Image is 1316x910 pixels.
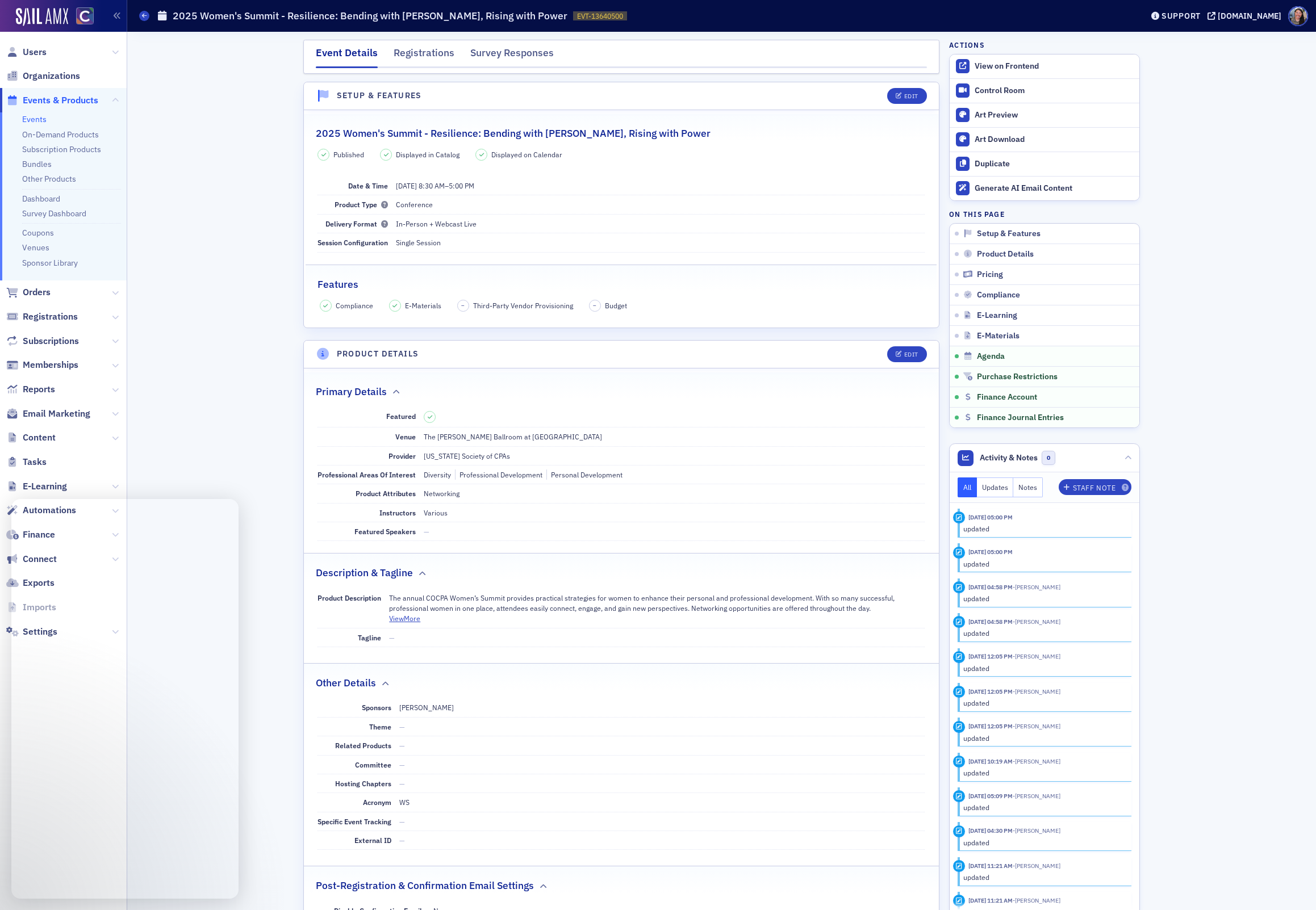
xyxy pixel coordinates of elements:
div: Registrations [394,45,454,66]
div: Staff Note [1073,485,1116,491]
span: Provider [388,451,416,460]
span: [DATE] [396,181,417,190]
span: Conference [396,200,433,209]
time: 8/4/2025 11:21 AM [968,896,1013,904]
span: Setup & Features [977,229,1041,239]
span: EVT-13640500 [577,11,623,21]
a: Reports [6,383,55,396]
a: Art Preview [950,103,1139,127]
time: 8/4/2025 11:21 AM [968,862,1013,870]
span: Profile [1288,6,1308,26]
span: Tiffany Carson [1013,862,1060,870]
button: Edit [887,88,926,104]
span: E-Learning [23,480,67,493]
div: updated [963,802,1124,812]
button: Edit [887,346,926,362]
a: Events & Products [6,94,98,107]
time: 8/7/2025 04:30 PM [968,827,1013,834]
div: Update [953,581,965,593]
a: Users [6,46,47,58]
span: Mandy Sharpe [1013,618,1060,626]
span: Product Details [977,249,1034,259]
span: Finance Account [977,392,1037,402]
div: Event Details [316,45,378,68]
span: Theme [369,722,391,731]
span: Purchase Restrictions [977,372,1058,382]
span: Mandy Sharpe [1013,583,1060,591]
div: updated [963,523,1124,534]
span: Budget [605,300,627,311]
span: Reports [23,383,55,396]
div: Update [953,511,965,523]
span: Instructors [379,508,416,517]
div: Update [953,651,965,663]
div: Duplicate [975,159,1134,169]
button: Updates [977,477,1014,497]
div: updated [963,872,1124,882]
button: Notes [1013,477,1043,497]
a: Memberships [6,359,78,371]
div: Edit [904,351,918,358]
img: SailAMX [76,7,94,25]
div: Update [953,895,965,907]
span: — [399,817,405,826]
span: — [399,722,405,731]
h1: 2025 Women's Summit - Resilience: Bending with [PERSON_NAME], Rising with Power [173,9,567,23]
div: Support [1162,11,1201,21]
a: View on Frontend [950,54,1139,78]
button: ViewMore [389,613,420,623]
a: Connect [6,553,57,565]
time: 8/22/2025 12:05 PM [968,652,1013,660]
span: Acronym [363,798,391,807]
button: Generate AI Email Content [950,176,1139,200]
span: Product Description [317,593,381,602]
span: Compliance [977,290,1020,300]
div: updated [963,663,1124,673]
span: Tasks [23,456,47,468]
a: SailAMX [16,8,68,26]
a: Dashboard [22,194,60,204]
span: Tiffany Carson [1013,896,1060,904]
h2: Post-Registration & Confirmation Email Settings [316,878,534,893]
span: – [396,181,474,190]
div: Update [953,860,965,872]
span: Finance Journal Entries [977,413,1064,423]
h2: Other Details [316,676,376,690]
a: Bundles [22,159,52,169]
div: updated [963,733,1124,743]
span: Product Attributes [356,489,416,498]
button: Staff Note [1059,479,1132,495]
div: Update [953,790,965,802]
span: Featured Speakers [354,527,416,536]
time: 8:30 AM [419,181,445,190]
div: Edit [904,93,918,99]
span: 0 [1042,451,1056,465]
iframe: Intercom live chat [11,499,239,899]
div: [PERSON_NAME] [399,702,454,712]
div: Update [953,825,965,837]
a: Orders [6,286,51,299]
span: Professional Areas Of Interest [317,470,416,479]
span: In-Person + Webcast Live [396,219,477,228]
span: The [PERSON_NAME] Ballroom at [GEOGRAPHIC_DATA] [424,432,602,441]
span: Subscriptions [23,335,79,347]
h4: On this page [949,209,1140,219]
a: Other Products [22,174,76,184]
a: E-Learning [6,480,67,493]
div: Personal Development [546,469,623,480]
span: Specific Event Tracking [317,817,391,826]
a: Organizations [6,70,80,82]
a: Registrations [6,311,78,323]
h2: Description & Tagline [316,565,413,580]
span: Email Marketing [23,408,90,420]
span: Third-Party Vendor Provisioning [473,300,573,311]
span: Users [23,46,47,58]
span: Compliance [336,300,373,311]
time: 8/22/2025 04:58 PM [968,618,1013,626]
span: Displayed in Catalog [396,149,459,160]
span: — [399,779,405,788]
span: Displayed on Calendar [491,149,562,160]
span: Memberships [23,359,78,371]
a: Tasks [6,456,47,468]
span: Featured [386,412,416,421]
